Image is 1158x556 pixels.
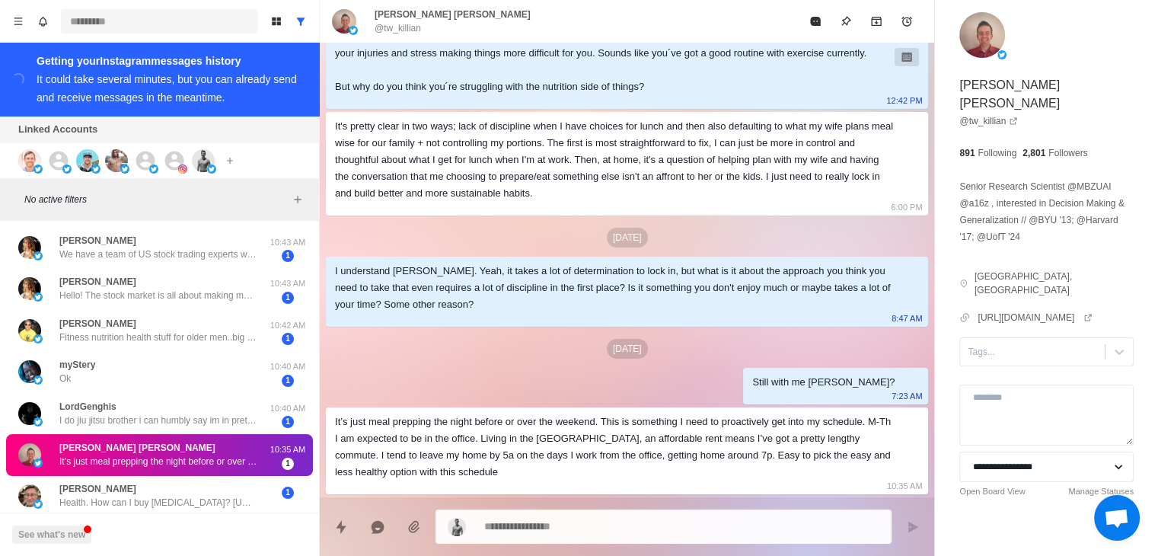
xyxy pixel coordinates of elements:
div: Getting your Instagram messages history [37,52,301,70]
img: picture [448,518,466,536]
img: picture [33,500,43,509]
p: 10:35 AM [269,443,307,456]
p: [PERSON_NAME] [59,275,136,289]
p: [PERSON_NAME] [PERSON_NAME] [959,76,1134,113]
a: [URL][DOMAIN_NAME] [978,311,1093,324]
p: No active filters [24,193,289,206]
button: Add media [399,512,429,542]
img: picture [76,149,99,172]
p: LordGenghis [59,400,116,414]
p: [PERSON_NAME] [59,482,136,496]
p: 10:43 AM [269,277,307,290]
img: picture [18,236,41,259]
p: [PERSON_NAME] [PERSON_NAME] [59,441,215,455]
div: It's pretty clear in two ways; lack of discipline when I have choices for lunch and then also def... [335,118,895,202]
img: picture [207,165,216,174]
img: picture [91,165,100,174]
button: Pin [831,6,861,37]
p: 2,801 [1022,146,1045,160]
img: picture [18,443,41,466]
p: 12:42 PM [886,92,922,109]
img: picture [18,319,41,342]
img: picture [33,165,43,174]
img: picture [18,402,41,425]
p: @tw_killian [375,21,421,35]
span: 1 [282,487,294,499]
button: Add filters [289,190,307,209]
img: picture [33,251,43,260]
img: picture [149,165,158,174]
p: 6:00 PM [891,199,922,216]
p: Health. How can I buy [MEDICAL_DATA]? [URL][DOMAIN_NAME] [59,496,257,510]
img: picture [33,292,43,302]
p: Followers [1048,146,1087,160]
div: Still with me [PERSON_NAME]? [752,374,895,391]
p: 10:40 AM [269,402,307,415]
button: Send message [898,512,928,542]
img: picture [105,149,128,172]
p: I do jiu jitsu brother i can humbly say im in pretty good shape! I like to passively learn on her... [59,414,257,427]
p: Ok [59,372,71,385]
img: picture [33,417,43,427]
button: Add reminder [892,6,922,37]
img: picture [959,12,1005,58]
a: @tw_killian [959,114,1018,128]
img: picture [18,149,41,172]
a: Manage Statuses [1068,485,1134,498]
img: picture [997,50,1006,59]
p: 8:47 AM [892,310,922,327]
button: Archive [861,6,892,37]
p: Senior Research Scientist @MBZUAI @a16z , interested in Decision Making & Generalization // @BYU ... [959,178,1134,245]
img: picture [192,149,215,172]
span: 1 [282,375,294,387]
img: picture [349,26,358,35]
p: 10:42 AM [269,319,307,332]
p: myStery [59,358,95,372]
button: Reply with AI [362,512,393,542]
button: See what's new [12,526,91,544]
div: It’s just meal prepping the night before or over the weekend. This is something I need to proacti... [335,414,895,481]
p: [DATE] [607,228,648,248]
p: 891 [959,146,975,160]
img: picture [120,165,129,174]
img: picture [18,277,41,300]
button: Menu [6,9,30,34]
p: [PERSON_NAME] [59,317,136,331]
p: [PERSON_NAME] [59,234,136,248]
div: Open chat [1094,495,1140,541]
p: Following [978,146,1016,160]
p: [GEOGRAPHIC_DATA], [GEOGRAPHIC_DATA] [975,270,1134,297]
p: [DATE] [607,339,648,359]
button: Quick replies [326,512,356,542]
button: Add account [221,152,239,170]
button: Show all conversations [289,9,313,34]
button: Mark as read [800,6,831,37]
img: picture [18,360,41,383]
p: Fitness nutrition health stuff for older men..big follower of [PERSON_NAME] .Just curious if you ... [59,331,257,344]
p: Linked Accounts [18,122,97,137]
p: It’s just meal prepping the night before or over the weekend. This is something I need to proacti... [59,455,257,468]
p: [PERSON_NAME] [PERSON_NAME] [375,8,531,21]
p: 7:23 AM [892,388,922,404]
img: picture [33,375,43,385]
img: picture [18,484,41,507]
p: 10:35 AM [887,478,922,494]
span: 1 [282,416,294,428]
p: We have a team of US stock trading experts who have consistently earned 10%-20% daily profits. We... [59,248,257,261]
p: 10:40 AM [269,360,307,373]
span: 1 [282,292,294,304]
img: picture [33,459,43,468]
span: 1 [282,333,294,345]
img: picture [332,9,356,34]
p: Hello! The stock market is all about making money. If you're constantly losing money, please give... [59,289,257,302]
button: Board View [264,9,289,34]
a: Open Board View [959,485,1025,498]
button: Notifications [30,9,55,34]
p: 10:43 AM [269,236,307,249]
div: I understand [PERSON_NAME]. Yeah, it takes a lot of determination to lock in, but what is it abou... [335,263,895,313]
img: picture [62,165,72,174]
span: 1 [282,458,294,470]
img: picture [178,165,187,174]
span: 1 [282,250,294,262]
div: It could take several minutes, but you can already send and receive messages in the meantime. [37,73,297,104]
